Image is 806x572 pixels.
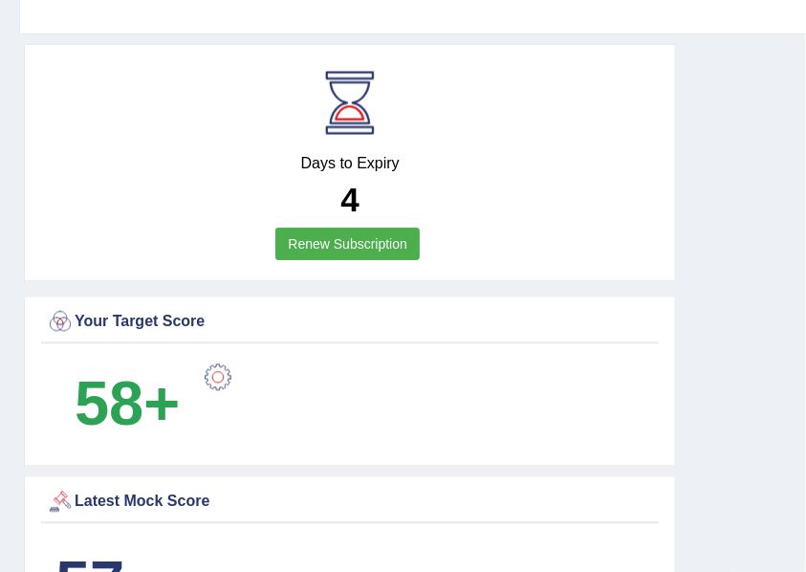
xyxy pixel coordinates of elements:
b: 58+ [75,368,180,438]
b: 4 [340,181,359,218]
h4: Days to Expiry [46,155,654,172]
a: Renew Subscription [275,228,420,260]
div: Latest Mock Score [46,487,654,516]
div: Your Target Score [46,307,654,336]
